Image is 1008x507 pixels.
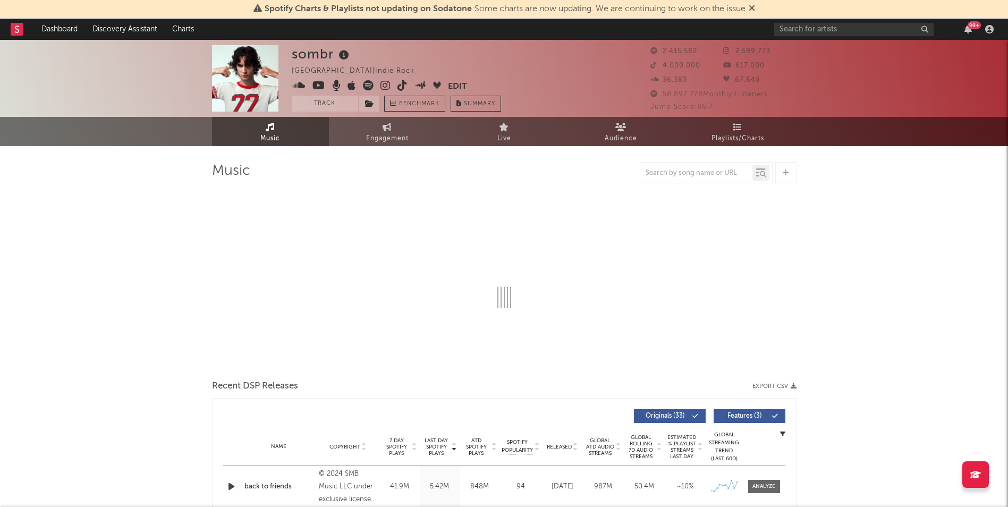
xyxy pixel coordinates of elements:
a: Benchmark [384,96,445,112]
span: 67.648 [723,77,760,83]
span: Summary [464,101,495,107]
span: ATD Spotify Plays [462,437,490,457]
div: Name [244,443,314,451]
button: Originals(33) [634,409,706,423]
button: Track [292,96,358,112]
a: Charts [165,19,201,40]
a: Playlists/Charts [680,117,797,146]
div: 94 [502,481,539,492]
div: 99 + [968,21,981,29]
button: Summary [451,96,501,112]
div: [DATE] [545,481,580,492]
button: Features(3) [714,409,785,423]
div: [GEOGRAPHIC_DATA] | Indie Rock [292,65,427,78]
div: sombr [292,45,352,63]
div: 987M [586,481,621,492]
span: : Some charts are now updating. We are continuing to work on the issue [265,5,746,13]
div: ~ 10 % [667,481,703,492]
a: Dashboard [34,19,85,40]
span: Spotify Popularity [502,438,533,454]
div: 848M [462,481,497,492]
button: 99+ [964,25,972,33]
span: Global Rolling 7D Audio Streams [626,434,656,460]
span: Dismiss [749,5,755,13]
div: Global Streaming Trend (Last 60D) [708,431,740,463]
span: Global ATD Audio Streams [586,437,615,457]
span: Recent DSP Releases [212,380,298,393]
span: Spotify Charts & Playlists not updating on Sodatone [265,5,472,13]
span: Features ( 3 ) [721,413,769,419]
span: Audience [605,132,637,145]
span: Benchmark [399,98,439,111]
span: 2.415.582 [650,48,697,55]
span: 4.000.000 [650,62,700,69]
div: 41.9M [383,481,417,492]
span: Released [547,444,572,450]
div: 50.4M [626,481,662,492]
span: Jump Score: 86.7 [650,104,713,111]
span: Copyright [329,444,360,450]
span: 7 Day Spotify Plays [383,437,411,457]
span: Music [260,132,280,145]
button: Edit [448,80,467,94]
div: 5.42M [422,481,457,492]
a: Music [212,117,329,146]
a: Live [446,117,563,146]
span: Last Day Spotify Plays [422,437,451,457]
span: Live [497,132,511,145]
span: 36.383 [650,77,687,83]
span: Estimated % Playlist Streams Last Day [667,434,697,460]
input: Search for artists [774,23,934,36]
a: Discovery Assistant [85,19,165,40]
span: 2.599.773 [723,48,770,55]
span: Originals ( 33 ) [641,413,690,419]
button: Export CSV [752,383,797,390]
a: back to friends [244,481,314,492]
span: Engagement [366,132,409,145]
span: Playlists/Charts [711,132,764,145]
span: 617.000 [723,62,765,69]
span: 58.897.778 Monthly Listeners [650,91,768,98]
input: Search by song name or URL [640,169,752,178]
a: Audience [563,117,680,146]
div: © 2024 SMB Music LLC under exclusive license to Warner Records Inc. [319,468,377,506]
a: Engagement [329,117,446,146]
